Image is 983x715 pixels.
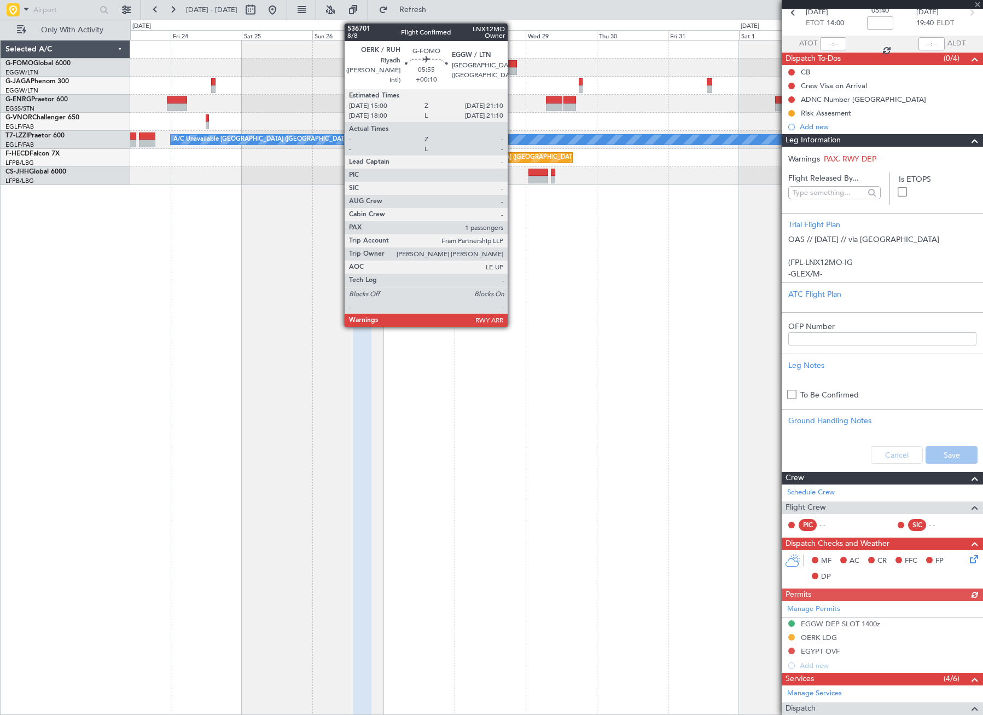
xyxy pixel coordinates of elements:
[944,53,959,64] span: (0/4)
[937,18,954,29] span: ELDT
[597,30,668,40] div: Thu 30
[5,114,32,121] span: G-VNOR
[819,520,844,530] div: - -
[786,702,816,715] span: Dispatch
[788,172,881,184] span: Flight Released By...
[383,30,455,40] div: Mon 27
[374,1,439,19] button: Refresh
[788,415,976,426] div: Ground Handling Notes
[28,26,115,34] span: Only With Activity
[788,321,976,332] label: OFP Number
[801,81,867,90] div: Crew Visa on Arrival
[668,30,739,40] div: Fri 31
[916,18,934,29] span: 19:40
[5,123,34,131] a: EGLF/FAB
[929,520,953,530] div: - -
[5,96,31,103] span: G-ENRG
[800,122,978,131] div: Add new
[390,6,436,14] span: Refresh
[5,60,71,67] a: G-FOMOGlobal 6000
[908,519,926,531] div: SIC
[12,21,119,39] button: Only With Activity
[5,177,34,185] a: LFPB/LBG
[173,131,351,148] div: A/C Unavailable [GEOGRAPHIC_DATA] ([GEOGRAPHIC_DATA])
[947,38,965,49] span: ALDT
[799,38,817,49] span: ATOT
[312,30,383,40] div: Sun 26
[821,572,831,583] span: DP
[186,5,237,15] span: [DATE] - [DATE]
[821,556,831,567] span: MF
[5,78,31,85] span: G-JAGA
[5,105,34,113] a: EGSS/STN
[786,53,841,65] span: Dispatch To-Dos
[782,153,983,165] div: Warnings
[786,472,804,485] span: Crew
[5,169,29,175] span: CS-JHH
[739,30,810,40] div: Sat 1
[905,556,917,567] span: FFC
[5,68,38,77] a: EGGW/LTN
[786,673,814,685] span: Services
[5,151,30,157] span: F-HECD
[827,18,844,29] span: 14:00
[799,519,817,531] div: PIC
[824,154,876,164] span: PAX, RWY DEP
[526,30,597,40] div: Wed 29
[806,7,828,18] span: [DATE]
[793,184,864,201] input: Type something...
[5,141,34,149] a: EGLF/FAB
[801,67,810,77] div: CB
[242,30,313,40] div: Sat 25
[786,134,841,147] span: Leg Information
[787,688,842,699] a: Manage Services
[788,219,976,230] div: Trial Flight Plan
[741,22,759,31] div: [DATE]
[806,18,824,29] span: ETOT
[916,7,939,18] span: [DATE]
[455,30,526,40] div: Tue 28
[407,149,579,166] div: Planned Maint [GEOGRAPHIC_DATA] ([GEOGRAPHIC_DATA])
[786,501,826,514] span: Flight Crew
[5,96,68,103] a: G-ENRGPraetor 600
[788,360,976,371] div: Leg Notes
[944,673,959,684] span: (4/6)
[800,389,859,401] label: To Be Confirmed
[5,132,28,139] span: T7-LZZI
[171,30,242,40] div: Fri 24
[5,132,65,139] a: T7-LZZIPraetor 600
[132,22,151,31] div: [DATE]
[100,30,171,40] div: Thu 23
[787,487,835,498] a: Schedule Crew
[5,78,69,85] a: G-JAGAPhenom 300
[5,87,38,95] a: EGGW/LTN
[871,5,889,16] span: 05:40
[899,174,976,185] label: Is ETOPS
[877,556,887,567] span: CR
[935,556,944,567] span: FP
[788,289,976,300] div: ATC Flight Plan
[5,169,66,175] a: CS-JHHGlobal 6000
[801,95,926,104] div: ADNC Number [GEOGRAPHIC_DATA]
[850,556,859,567] span: AC
[5,114,79,121] a: G-VNORChallenger 650
[5,151,60,157] a: F-HECDFalcon 7X
[5,60,33,67] span: G-FOMO
[33,2,96,18] input: Airport
[5,159,34,167] a: LFPB/LBG
[786,538,889,550] span: Dispatch Checks and Weather
[801,108,851,118] div: Risk Assesment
